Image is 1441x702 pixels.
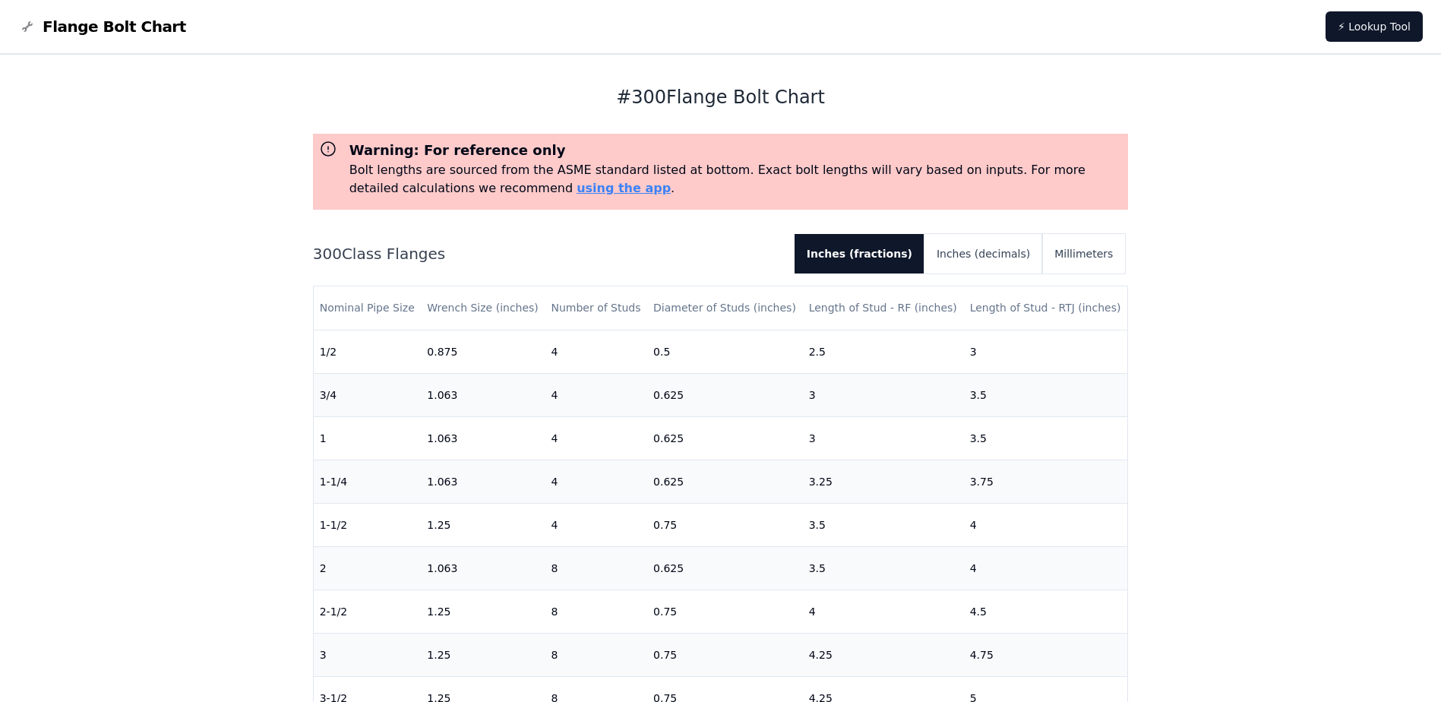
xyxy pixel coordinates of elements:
[964,416,1128,460] td: 3.5
[647,286,803,330] th: Diameter of Studs (inches)
[43,16,186,37] span: Flange Bolt Chart
[314,503,422,546] td: 1-1/2
[314,590,422,633] td: 2-1/2
[421,330,545,373] td: 0.875
[314,460,422,503] td: 1-1/4
[647,460,803,503] td: 0.625
[647,330,803,373] td: 0.5
[421,633,545,676] td: 1.25
[647,416,803,460] td: 0.625
[803,373,964,416] td: 3
[647,633,803,676] td: 0.75
[545,590,647,633] td: 8
[421,503,545,546] td: 1.25
[795,234,924,274] button: Inches (fractions)
[545,546,647,590] td: 8
[545,416,647,460] td: 4
[545,286,647,330] th: Number of Studs
[421,286,545,330] th: Wrench Size (inches)
[545,503,647,546] td: 4
[647,503,803,546] td: 0.75
[964,590,1128,633] td: 4.5
[545,633,647,676] td: 8
[964,373,1128,416] td: 3.5
[545,330,647,373] td: 4
[803,460,964,503] td: 3.25
[421,460,545,503] td: 1.063
[803,330,964,373] td: 2.5
[803,590,964,633] td: 4
[803,416,964,460] td: 3
[647,590,803,633] td: 0.75
[314,373,422,416] td: 3/4
[1042,234,1125,274] button: Millimeters
[314,633,422,676] td: 3
[421,546,545,590] td: 1.063
[577,181,671,195] a: using the app
[803,633,964,676] td: 4.25
[803,286,964,330] th: Length of Stud - RF (inches)
[18,16,186,37] a: Flange Bolt Chart LogoFlange Bolt Chart
[18,17,36,36] img: Flange Bolt Chart Logo
[924,234,1042,274] button: Inches (decimals)
[314,330,422,373] td: 1/2
[313,85,1129,109] h1: # 300 Flange Bolt Chart
[545,460,647,503] td: 4
[964,330,1128,373] td: 3
[421,416,545,460] td: 1.063
[313,243,782,264] h2: 300 Class Flanges
[1326,11,1423,42] a: ⚡ Lookup Tool
[314,416,422,460] td: 1
[803,546,964,590] td: 3.5
[964,460,1128,503] td: 3.75
[647,373,803,416] td: 0.625
[964,286,1128,330] th: Length of Stud - RTJ (inches)
[545,373,647,416] td: 4
[314,546,422,590] td: 2
[314,286,422,330] th: Nominal Pipe Size
[803,503,964,546] td: 3.5
[421,590,545,633] td: 1.25
[647,546,803,590] td: 0.625
[349,140,1123,161] h3: Warning: For reference only
[349,161,1123,198] p: Bolt lengths are sourced from the ASME standard listed at bottom. Exact bolt lengths will vary ba...
[964,633,1128,676] td: 4.75
[964,503,1128,546] td: 4
[964,546,1128,590] td: 4
[421,373,545,416] td: 1.063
